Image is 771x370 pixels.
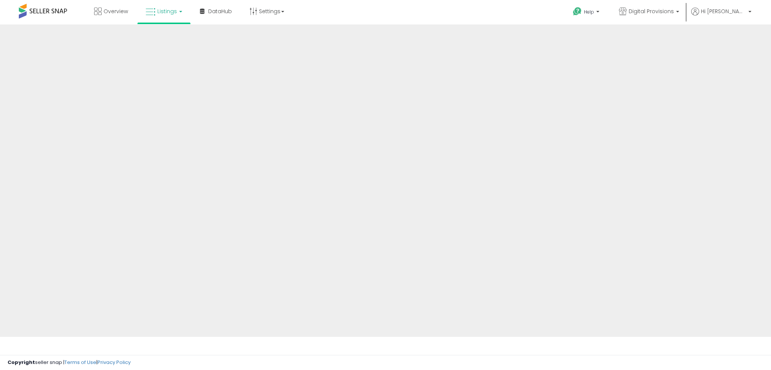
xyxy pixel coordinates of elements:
[567,1,607,24] a: Help
[629,8,674,15] span: Digital Provisions
[701,8,746,15] span: Hi [PERSON_NAME]
[691,8,751,24] a: Hi [PERSON_NAME]
[208,8,232,15] span: DataHub
[104,8,128,15] span: Overview
[584,9,594,15] span: Help
[573,7,582,16] i: Get Help
[157,8,177,15] span: Listings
